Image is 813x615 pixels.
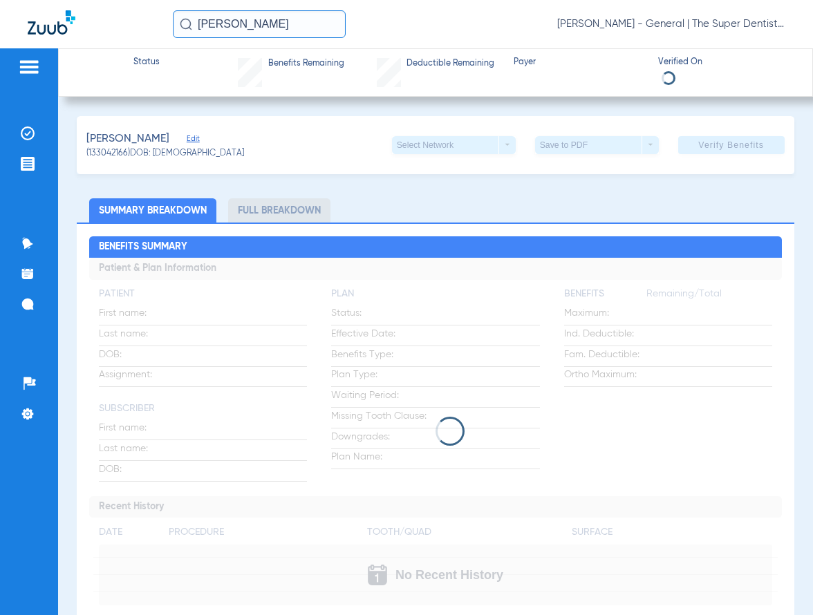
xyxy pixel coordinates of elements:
img: Zuub Logo [28,10,75,35]
span: [PERSON_NAME] [86,131,169,148]
img: hamburger-icon [18,59,40,75]
span: Edit [187,134,199,147]
span: Status [133,57,160,69]
li: Summary Breakdown [89,198,216,223]
span: Benefits Remaining [268,58,344,70]
span: (133042166) DOB: [DEMOGRAPHIC_DATA] [86,148,244,160]
h2: Benefits Summary [89,236,782,258]
span: Verified On [658,57,790,69]
span: [PERSON_NAME] - General | The Super Dentists [557,17,785,31]
li: Full Breakdown [228,198,330,223]
span: Payer [514,57,646,69]
input: Search for patients [173,10,346,38]
span: Deductible Remaining [406,58,494,70]
iframe: Chat Widget [744,549,813,615]
img: Search Icon [180,18,192,30]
